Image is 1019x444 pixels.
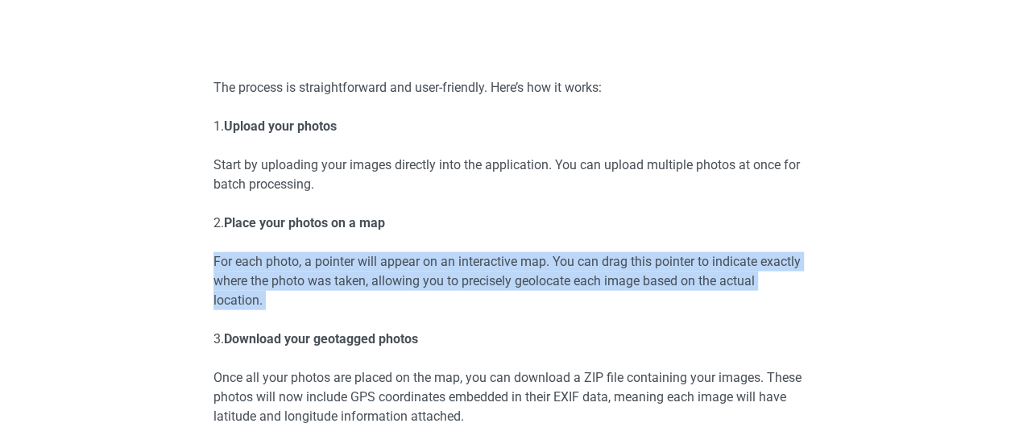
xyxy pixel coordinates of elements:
p: The process is straightforward and user-friendly. Here’s how it works: [213,78,806,98]
p: 3. [213,330,806,349]
p: 1. [213,117,806,136]
p: For each photo, a pointer will appear on an interactive map. You can drag this pointer to indicat... [213,252,806,310]
strong: Download your geotagged photos [224,331,418,346]
strong: Upload your photos [224,118,337,134]
p: Once all your photos are placed on the map, you can download a ZIP file containing your images. T... [213,368,806,426]
p: Start by uploading your images directly into the application. You can upload multiple photos at o... [213,156,806,194]
strong: Place your photos on a map [224,215,385,230]
p: 2. [213,214,806,233]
